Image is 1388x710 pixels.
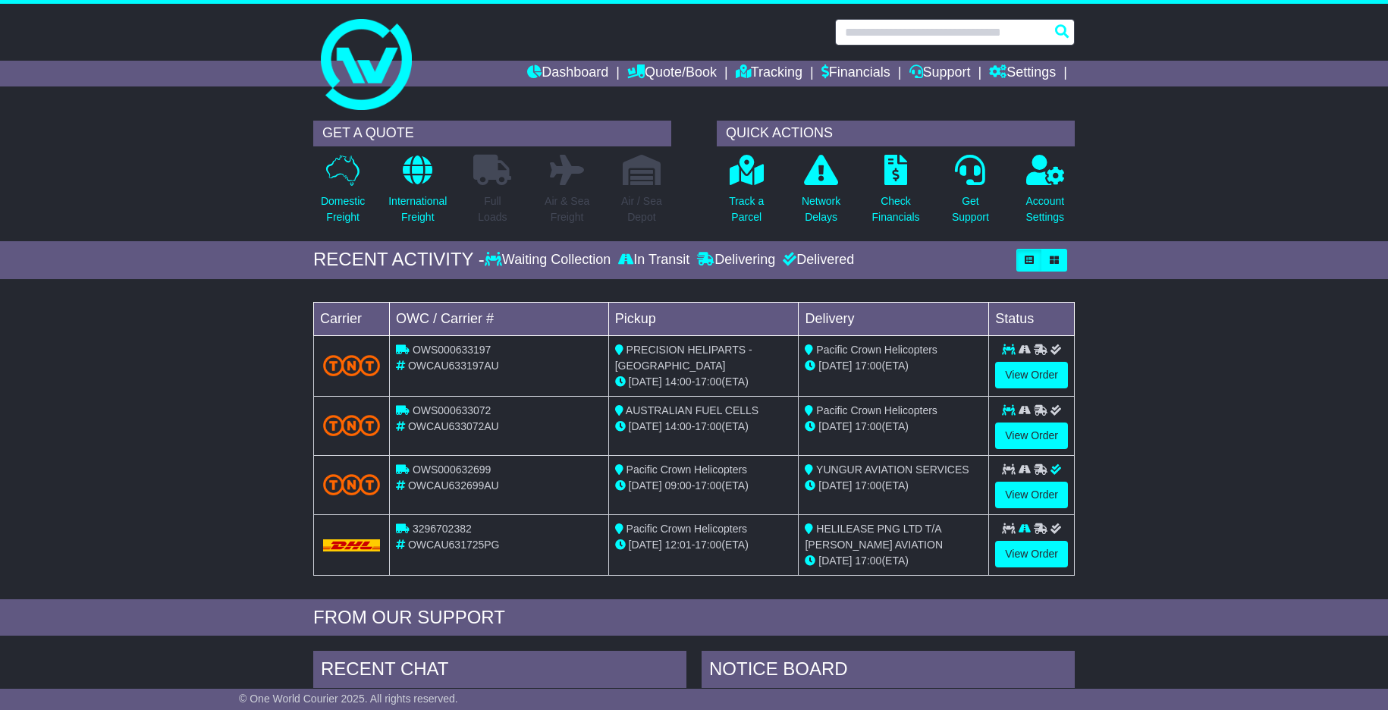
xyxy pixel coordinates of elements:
span: YUNGUR AVIATION SERVICES [816,463,969,476]
div: RECENT ACTIVITY - [313,249,485,271]
a: CheckFinancials [871,154,921,234]
div: In Transit [614,252,693,269]
span: 14:00 [665,375,692,388]
span: 3296702382 [413,523,472,535]
a: Financials [821,61,890,86]
span: OWS000633197 [413,344,491,356]
span: OWS000632699 [413,463,491,476]
span: 17:00 [695,539,721,551]
span: [DATE] [629,479,662,492]
span: 14:00 [665,420,692,432]
span: PRECISION HELIPARTS - [GEOGRAPHIC_DATA] [615,344,752,372]
div: QUICK ACTIONS [717,121,1075,146]
p: Track a Parcel [729,193,764,225]
span: 09:00 [665,479,692,492]
div: RECENT CHAT [313,651,686,692]
a: InternationalFreight [388,154,447,234]
span: OWCAU633072AU [408,420,499,432]
div: Delivering [693,252,779,269]
div: NOTICE BOARD [702,651,1075,692]
img: DHL.png [323,539,380,551]
span: [DATE] [629,420,662,432]
span: 17:00 [855,360,881,372]
a: Dashboard [527,61,608,86]
div: - (ETA) [615,374,793,390]
span: AUSTRALIAN FUEL CELLS [626,404,758,416]
span: [DATE] [629,539,662,551]
p: Air & Sea Freight [545,193,589,225]
p: Account Settings [1026,193,1065,225]
img: TNT_Domestic.png [323,474,380,495]
a: View Order [995,541,1068,567]
span: Pacific Crown Helicopters [816,404,937,416]
span: © One World Courier 2025. All rights reserved. [239,693,458,705]
td: Carrier [314,302,390,335]
span: [DATE] [818,360,852,372]
img: TNT_Domestic.png [323,415,380,435]
div: (ETA) [805,478,982,494]
div: GET A QUOTE [313,121,671,146]
a: GetSupport [951,154,990,234]
span: 17:00 [855,479,881,492]
p: Network Delays [802,193,840,225]
span: [DATE] [818,479,852,492]
p: Full Loads [473,193,511,225]
span: OWCAU631725PG [408,539,500,551]
span: 12:01 [665,539,692,551]
a: View Order [995,482,1068,508]
td: OWC / Carrier # [390,302,609,335]
span: 17:00 [695,375,721,388]
td: Status [989,302,1075,335]
div: - (ETA) [615,419,793,435]
span: [DATE] [818,420,852,432]
span: 17:00 [855,420,881,432]
img: TNT_Domestic.png [323,355,380,375]
td: Pickup [608,302,799,335]
a: AccountSettings [1025,154,1066,234]
p: International Freight [388,193,447,225]
span: OWCAU633197AU [408,360,499,372]
a: Support [909,61,971,86]
p: Check Financials [872,193,920,225]
p: Domestic Freight [321,193,365,225]
span: HELILEASE PNG LTD T/A [PERSON_NAME] AVIATION [805,523,943,551]
span: Pacific Crown Helicopters [626,463,748,476]
a: NetworkDelays [801,154,841,234]
span: 17:00 [695,479,721,492]
span: 17:00 [695,420,721,432]
div: - (ETA) [615,478,793,494]
div: Waiting Collection [485,252,614,269]
span: [DATE] [818,554,852,567]
a: View Order [995,362,1068,388]
a: Track aParcel [728,154,765,234]
div: (ETA) [805,419,982,435]
a: Quote/Book [627,61,717,86]
div: FROM OUR SUPPORT [313,607,1075,629]
span: [DATE] [629,375,662,388]
div: - (ETA) [615,537,793,553]
div: (ETA) [805,553,982,569]
td: Delivery [799,302,989,335]
p: Air / Sea Depot [621,193,662,225]
a: View Order [995,423,1068,449]
div: (ETA) [805,358,982,374]
a: Settings [989,61,1056,86]
a: Tracking [736,61,802,86]
span: Pacific Crown Helicopters [626,523,748,535]
a: DomesticFreight [320,154,366,234]
span: OWCAU632699AU [408,479,499,492]
span: 17:00 [855,554,881,567]
span: OWS000633072 [413,404,491,416]
div: Delivered [779,252,854,269]
p: Get Support [952,193,989,225]
span: Pacific Crown Helicopters [816,344,937,356]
